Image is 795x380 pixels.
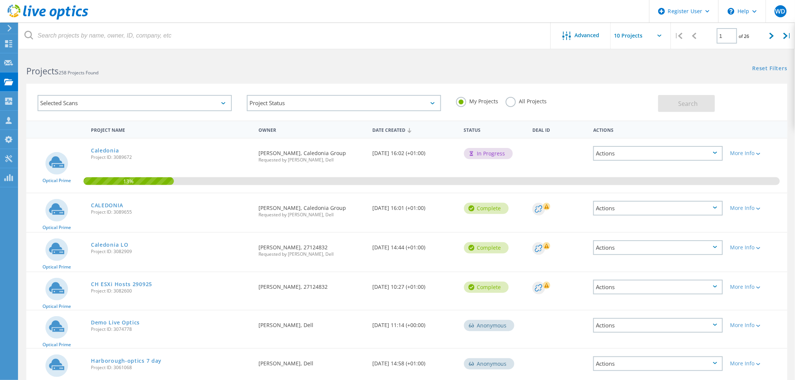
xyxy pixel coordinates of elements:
div: Actions [593,201,723,216]
span: Requested by [PERSON_NAME], Dell [258,158,365,162]
a: Reset Filters [753,66,787,72]
div: | [671,23,686,49]
div: [PERSON_NAME], Caledonia Group [255,139,369,170]
a: Caledonia [91,148,119,153]
div: Anonymous [464,358,514,369]
span: of 26 [739,33,750,39]
div: Complete [464,203,509,214]
div: [DATE] 14:44 (+01:00) [369,233,460,258]
span: Project ID: 3082909 [91,249,251,254]
span: Optical Prime [42,225,71,230]
span: WD [775,8,786,14]
div: Deal Id [529,122,589,136]
span: Requested by [PERSON_NAME], Dell [258,252,365,256]
div: [PERSON_NAME], Caledonia Group [255,193,369,225]
div: | [780,23,795,49]
div: In Progress [464,148,513,159]
span: Optical Prime [42,265,71,269]
div: More Info [730,245,784,250]
div: [PERSON_NAME], Dell [255,349,369,374]
div: More Info [730,151,784,156]
div: Owner [255,122,369,136]
span: Advanced [575,33,600,38]
span: Project ID: 3061068 [91,365,251,370]
div: Actions [593,240,723,255]
div: [PERSON_NAME], Dell [255,311,369,335]
div: More Info [730,284,784,290]
div: [PERSON_NAME], 27124832 [255,233,369,264]
label: All Projects [506,97,547,104]
label: My Projects [456,97,498,104]
div: [DATE] 16:02 (+01:00) [369,139,460,163]
span: Search [678,100,698,108]
a: Demo Live Optics [91,320,140,325]
svg: \n [728,8,735,15]
span: Project ID: 3082600 [91,289,251,293]
span: Optical Prime [42,304,71,309]
div: [DATE] 11:14 (+00:00) [369,311,460,335]
a: CH ESXi Hosts 290925 [91,282,152,287]
span: 258 Projects Found [59,69,98,76]
span: Optical Prime [42,342,71,347]
div: Actions [593,280,723,294]
div: [DATE] 16:01 (+01:00) [369,193,460,218]
a: CALEDONIA [91,203,123,208]
a: Live Optics Dashboard [8,16,88,21]
div: Date Created [369,122,460,137]
div: More Info [730,361,784,366]
div: Anonymous [464,320,514,331]
div: Project Status [247,95,441,111]
a: Harborough-optics 7 day [91,358,162,363]
input: Search projects by name, owner, ID, company, etc [19,23,551,49]
div: Complete [464,242,509,253]
span: Project ID: 3089655 [91,210,251,214]
span: Optical Prime [42,178,71,183]
div: [DATE] 14:58 (+01:00) [369,349,460,374]
div: Actions [593,146,723,161]
span: Project ID: 3074778 [91,327,251,332]
div: Complete [464,282,509,293]
div: [DATE] 10:27 (+01:00) [369,272,460,297]
div: More Info [730,323,784,328]
span: Project ID: 3089672 [91,155,251,160]
b: Projects [26,65,59,77]
span: Requested by [PERSON_NAME], Dell [258,213,365,217]
div: Actions [593,318,723,333]
div: Selected Scans [38,95,232,111]
div: [PERSON_NAME], 27124832 [255,272,369,297]
div: Actions [593,356,723,371]
button: Search [658,95,715,112]
div: Status [460,122,529,136]
span: 13% [83,177,174,184]
div: Project Name [87,122,255,136]
a: Caledonia LO [91,242,128,247]
div: Actions [589,122,727,136]
div: More Info [730,205,784,211]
